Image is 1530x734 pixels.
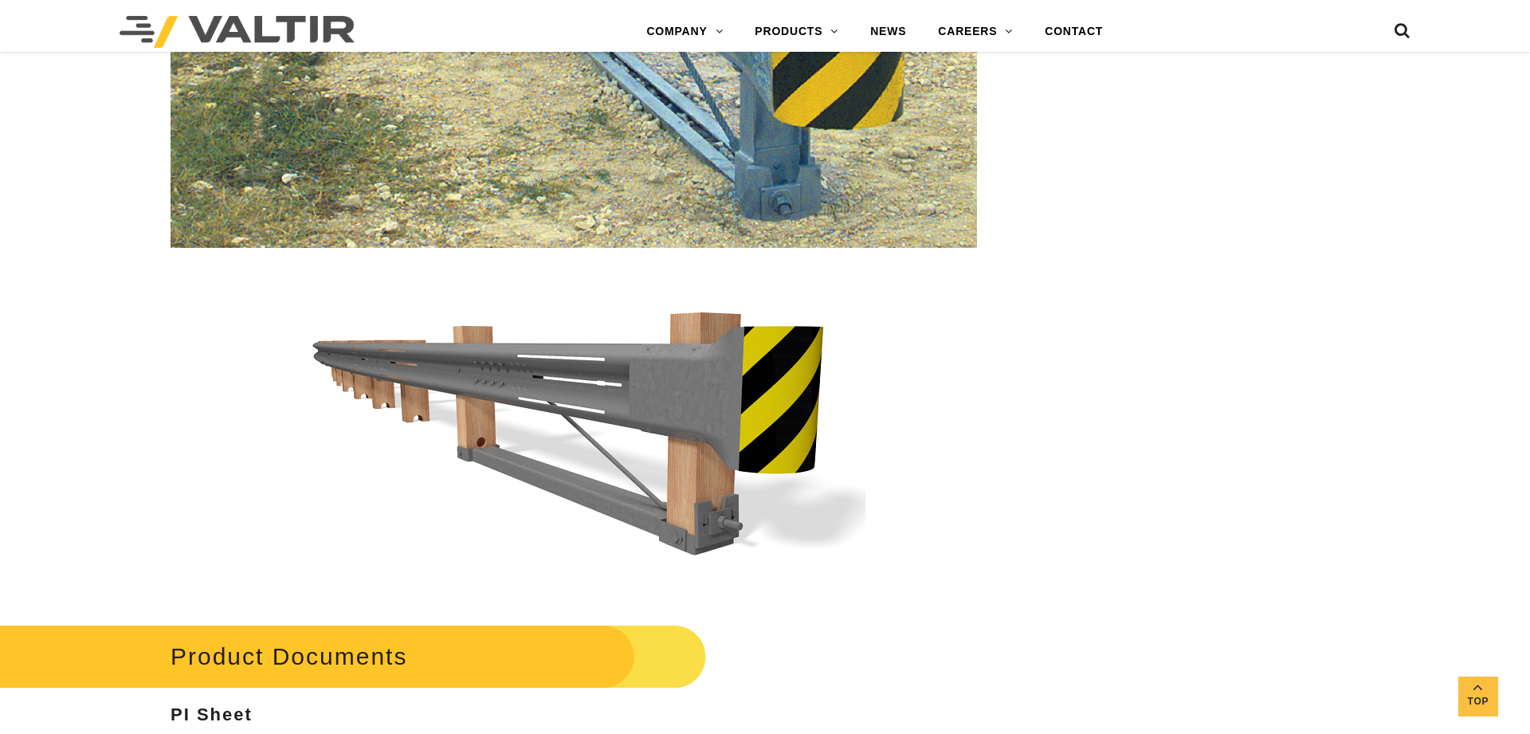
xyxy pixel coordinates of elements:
span: Top [1458,693,1498,711]
a: PRODUCTS [739,16,854,48]
a: COMPANY [630,16,739,48]
a: CAREERS [922,16,1029,48]
a: NEWS [854,16,922,48]
a: CONTACT [1029,16,1119,48]
img: Valtir [120,16,355,48]
a: Top [1458,677,1498,716]
strong: PI Sheet [171,705,253,724]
